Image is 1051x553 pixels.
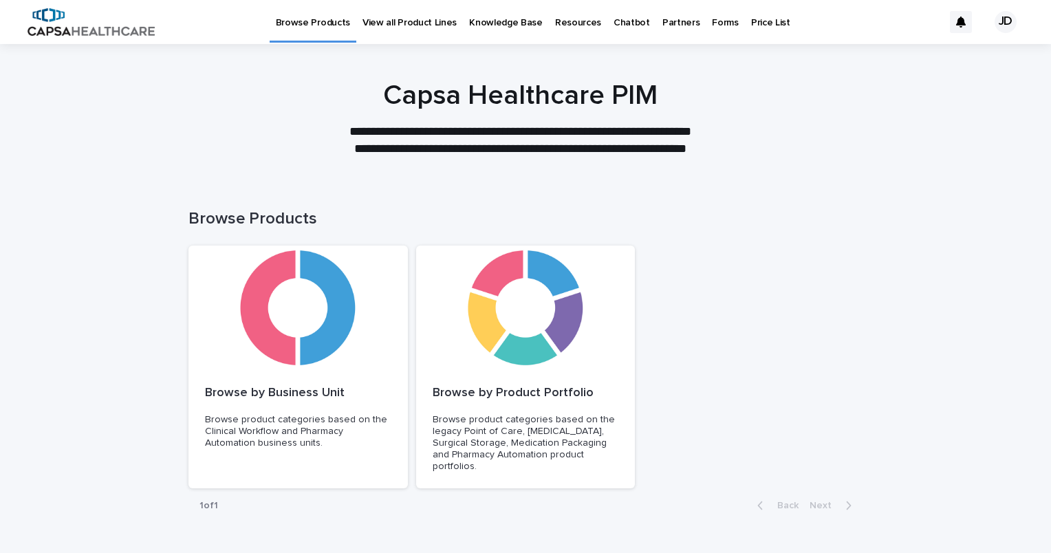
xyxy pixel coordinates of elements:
[188,246,408,489] a: Browse by Business UnitBrowse product categories based on the Clinical Workflow and Pharmacy Auto...
[28,8,155,36] img: B5p4sRfuTuC72oLToeu7
[433,386,619,401] p: Browse by Product Portfolio
[188,209,863,229] h1: Browse Products
[183,79,857,112] h1: Capsa Healthcare PIM
[769,501,799,510] span: Back
[205,386,391,401] p: Browse by Business Unit
[810,501,840,510] span: Next
[746,499,804,512] button: Back
[433,414,619,472] p: Browse product categories based on the legacy Point of Care, [MEDICAL_DATA], Surgical Storage, Me...
[804,499,863,512] button: Next
[188,489,229,523] p: 1 of 1
[205,414,391,448] p: Browse product categories based on the Clinical Workflow and Pharmacy Automation business units.
[995,11,1017,33] div: JD
[416,246,636,489] a: Browse by Product PortfolioBrowse product categories based on the legacy Point of Care, [MEDICAL_...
